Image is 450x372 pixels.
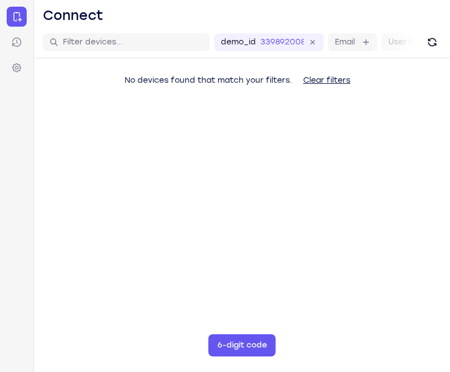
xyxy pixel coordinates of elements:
[221,37,256,48] label: demo_id
[209,334,276,356] button: 6-digit code
[7,7,27,27] a: Connect
[43,7,103,24] h1: Connect
[423,33,441,51] button: Refresh
[125,76,292,85] span: No devices found that match your filters.
[388,37,417,48] label: User ID
[335,37,355,48] label: Email
[7,58,27,78] a: Settings
[7,32,27,52] a: Sessions
[294,69,359,92] button: Clear filters
[63,37,203,48] input: Filter devices...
